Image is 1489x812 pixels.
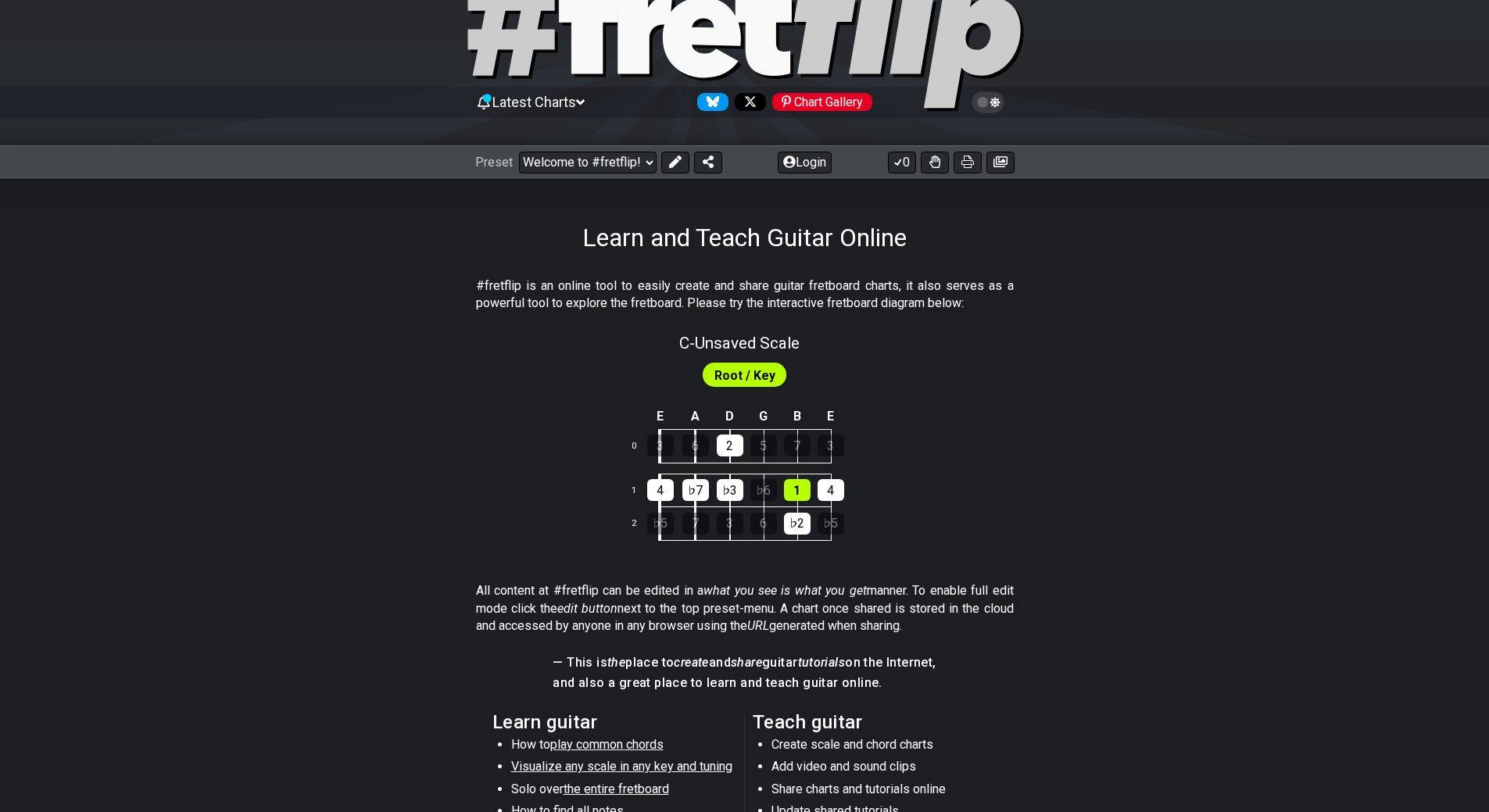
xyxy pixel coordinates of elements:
li: Create scale and chord charts [771,736,994,758]
h4: and also a great place to learn and teach guitar online. [553,674,936,692]
span: the entire fretboard [564,782,669,796]
button: Share Preset [694,152,722,173]
div: 7 [682,513,709,535]
td: B [780,404,814,430]
em: edit button [557,601,617,616]
div: 3 [818,435,844,456]
div: ♭3 [717,479,743,501]
div: ♭5 [818,513,844,535]
div: 5 [750,435,777,456]
button: Edit Preset [661,152,689,173]
div: Chart Gallery [772,93,872,111]
div: ♭2 [784,513,811,535]
div: 3 [717,513,743,535]
td: E [642,404,678,430]
div: 7 [784,435,811,456]
a: Follow #fretflip at Bluesky [691,93,728,111]
div: 6 [750,513,777,535]
a: #fretflip at Pinterest [766,93,872,111]
button: 0 [888,152,916,173]
button: Create image [986,152,1015,173]
li: How to [511,736,734,758]
div: 3 [647,435,674,456]
span: Latest Charts [492,94,576,110]
div: ♭7 [682,479,709,501]
a: Follow #fretflip at X [728,93,766,111]
td: 2 [622,507,660,541]
div: 4 [647,479,674,501]
div: ♭6 [750,479,777,501]
td: G [746,404,780,430]
td: E [814,404,847,430]
h1: Learn and Teach Guitar Online [582,223,907,252]
button: Login [778,152,832,173]
em: the [607,655,625,670]
span: First enable full edit mode to edit [714,364,775,387]
em: tutorials [798,655,846,670]
h2: Teach guitar [753,714,997,731]
p: #fretflip is an online tool to easily create and share guitar fretboard charts, it also serves as... [476,277,1014,313]
h2: Learn guitar [492,714,737,731]
li: Add video and sound clips [771,758,994,780]
div: 1 [784,479,811,501]
span: Preset [475,155,513,170]
td: 0 [622,429,660,463]
li: Solo over [511,781,734,803]
td: 1 [622,474,660,507]
div: 2 [717,435,743,456]
li: Share charts and tutorials online [771,781,994,803]
em: URL [747,618,769,633]
span: Visualize any scale in any key and tuning [511,759,732,774]
span: C - Unsaved Scale [679,334,800,352]
span: play common chords [550,737,664,752]
div: ♭5 [647,513,674,535]
em: what you see is what you get [703,583,867,598]
td: A [678,404,713,430]
span: Toggle light / dark theme [979,95,997,109]
div: 4 [818,479,844,501]
select: Preset [519,152,657,173]
em: create [674,655,708,670]
button: Print [954,152,982,173]
td: D [713,404,747,430]
p: All content at #fretflip can be edited in a manner. To enable full edit mode click the next to th... [476,582,1014,635]
h4: — This is place to and guitar on the Internet, [553,654,936,671]
em: share [731,655,762,670]
div: 6 [682,435,709,456]
button: Toggle Dexterity for all fretkits [921,152,949,173]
